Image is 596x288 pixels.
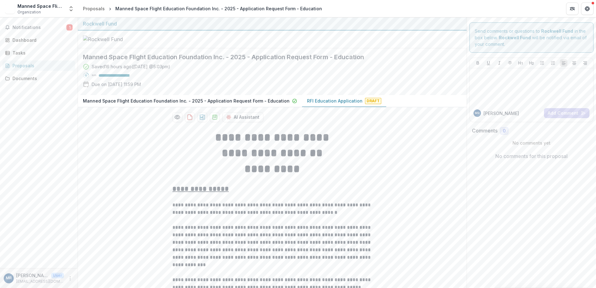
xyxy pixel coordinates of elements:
[566,2,579,15] button: Partners
[517,59,524,67] button: Heading 1
[83,5,105,12] div: Proposals
[210,112,220,122] button: download-proposal
[483,110,519,117] p: [PERSON_NAME]
[475,112,479,115] div: Mallory Rogers
[474,59,482,67] button: Bold
[66,275,74,282] button: More
[92,81,141,88] p: Due on [DATE] 11:59 PM
[12,25,66,30] span: Notifications
[495,152,568,160] p: No comments for this proposal
[92,73,96,78] p: 98 %
[560,59,567,67] button: Align Left
[570,59,578,67] button: Align Center
[499,35,531,40] strong: Rockwell Fund
[485,59,492,67] button: Underline
[2,22,75,32] button: Notifications1
[581,2,594,15] button: Get Help
[2,60,75,71] a: Proposals
[222,112,263,122] button: AI Assistant
[307,98,363,104] p: RFI Education Application
[16,279,64,284] p: [EMAIL_ADDRESS][DOMAIN_NAME]
[80,4,107,13] a: Proposals
[472,128,497,134] h2: Comments
[506,59,514,67] button: Strike
[503,128,506,134] span: 0
[5,4,15,14] img: Manned Space Flight Education Foundation Inc.
[115,5,322,12] div: Manned Space Flight Education Foundation Inc. - 2025 - Application Request Form - Education
[83,53,452,61] h2: Manned Space Flight Education Foundation Inc. - 2025 - Application Request Form - Education
[12,37,70,43] div: Dashboard
[538,59,546,67] button: Bullet List
[541,28,573,34] strong: Rockwell Fund
[581,59,589,67] button: Align Right
[185,112,195,122] button: download-proposal
[469,22,594,53] div: Send comments or questions to in the box below. will be notified via email of your comment.
[12,75,70,82] div: Documents
[496,59,503,67] button: Italicize
[6,276,12,280] div: Mallory Rogers
[2,48,75,58] a: Tasks
[12,50,70,56] div: Tasks
[197,112,207,122] button: download-proposal
[549,59,557,67] button: Ordered List
[66,24,73,31] span: 1
[365,98,381,104] span: Draft
[80,4,324,13] nav: breadcrumb
[67,2,75,15] button: Open entity switcher
[2,73,75,84] a: Documents
[92,63,170,70] div: Saved 16 hours ago ( [DATE] @ 5:03pm )
[83,98,290,104] p: Manned Space Flight Education Foundation Inc. - 2025 - Application Request Form - Education
[83,36,145,43] img: Rockwell Fund
[472,140,591,146] p: No comments yet
[528,59,535,67] button: Heading 2
[172,112,182,122] button: Preview 6d90dfc3-3fc8-483a-80cd-7699e4c82070-1.pdf
[83,20,462,27] div: Rockwell Fund
[544,108,589,118] button: Add Comment
[2,35,75,45] a: Dashboard
[51,273,64,278] p: User
[16,272,49,279] p: [PERSON_NAME]
[17,9,41,15] span: Organization
[17,3,64,9] div: Manned Space Flight Education Foundation Inc.
[12,62,70,69] div: Proposals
